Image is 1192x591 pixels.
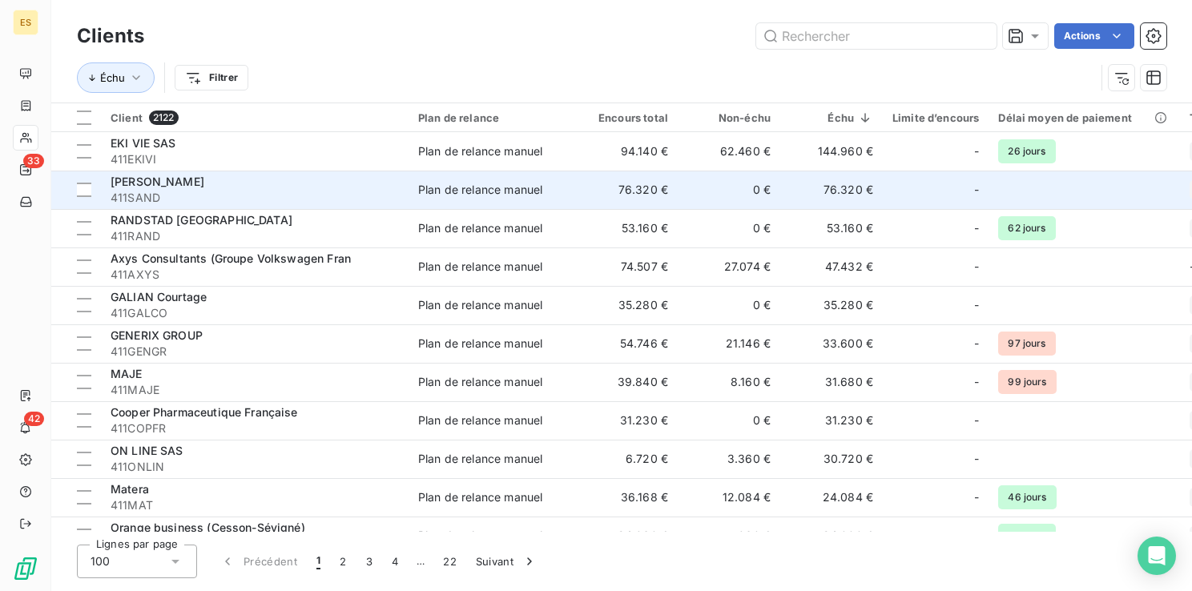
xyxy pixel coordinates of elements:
td: 27.074 € [678,247,780,286]
div: Plan de relance [418,111,566,124]
div: Plan de relance manuel [418,374,542,390]
span: 58 jours [998,524,1055,548]
span: EKI VIE SAS [111,136,176,150]
button: 22 [433,545,466,578]
span: - [974,297,979,313]
button: 4 [382,545,408,578]
span: Échu [100,71,125,84]
span: 411RAND [111,228,399,244]
td: 53.160 € [780,209,883,247]
span: - [974,143,979,159]
span: GENERIX GROUP [111,328,203,342]
span: 411COPFR [111,420,399,436]
span: 42 [24,412,44,426]
td: 47.432 € [780,247,883,286]
div: Plan de relance manuel [418,220,542,236]
h3: Clients [77,22,144,50]
div: Plan de relance manuel [418,489,542,505]
td: 144.960 € [780,132,883,171]
button: Filtrer [175,65,248,90]
span: - [974,489,979,505]
div: Open Intercom Messenger [1138,537,1176,575]
div: Échu [790,111,873,124]
td: 33.600 € [780,324,883,363]
span: ON LINE SAS [111,444,183,457]
span: 62 jours [998,216,1055,240]
td: 94.140 € [575,132,678,171]
div: Plan de relance manuel [418,412,542,428]
span: - [974,336,979,352]
div: Plan de relance manuel [418,297,542,313]
button: Actions [1054,23,1134,49]
span: [PERSON_NAME] [111,175,204,188]
div: Délai moyen de paiement [998,111,1170,124]
td: 31.680 € [780,363,883,401]
td: 8.160 € [678,363,780,401]
span: 1 [316,553,320,569]
td: 960 € [678,517,780,555]
div: Limite d’encours [892,111,979,124]
span: - [974,259,979,275]
td: 12.084 € [678,478,780,517]
div: Non-échu [687,111,771,124]
img: Logo LeanPay [13,556,38,581]
span: 411AXYS [111,267,399,283]
div: Plan de relance manuel [418,336,542,352]
span: - [974,412,979,428]
span: - [974,374,979,390]
td: 76.320 € [575,171,678,209]
div: ES [13,10,38,35]
td: 74.507 € [575,247,678,286]
td: 0 € [678,401,780,440]
span: - [974,182,979,198]
button: 2 [330,545,356,578]
span: Matera [111,482,149,496]
span: - [974,220,979,236]
td: 6.720 € [575,440,678,478]
button: Échu [77,62,155,93]
td: 53.160 € [575,209,678,247]
td: 36.168 € [575,478,678,517]
div: Plan de relance manuel [418,182,542,198]
span: 411SAND [111,190,399,206]
td: 35.280 € [575,286,678,324]
span: 411MAJE [111,382,399,398]
td: 76.320 € [780,171,883,209]
td: 31.230 € [575,401,678,440]
span: 411ONLIN [111,459,399,475]
div: Encours total [585,111,668,124]
div: Plan de relance manuel [418,143,542,159]
span: 97 jours [998,332,1055,356]
span: 100 [91,553,110,569]
span: 99 jours [998,370,1056,394]
span: 46 jours [998,485,1056,509]
button: Précédent [210,545,307,578]
span: 411EKIVI [111,151,399,167]
td: 24.960 € [575,517,678,555]
span: RANDSTAD [GEOGRAPHIC_DATA] [111,213,292,227]
span: 411GALCO [111,305,399,321]
span: … [408,549,433,574]
button: 3 [356,545,382,578]
span: - [974,451,979,467]
td: 0 € [678,286,780,324]
td: 21.146 € [678,324,780,363]
td: 31.230 € [780,401,883,440]
input: Rechercher [756,23,997,49]
td: 35.280 € [780,286,883,324]
div: Plan de relance manuel [418,528,542,544]
span: 26 jours [998,139,1055,163]
span: Cooper Pharmaceutique Française [111,405,298,419]
td: 39.840 € [575,363,678,401]
td: 30.720 € [780,440,883,478]
span: Orange business (Cesson-Sévigné) [111,521,305,534]
td: 0 € [678,171,780,209]
td: 62.460 € [678,132,780,171]
button: 1 [307,545,330,578]
span: 33 [23,154,44,168]
td: 3.360 € [678,440,780,478]
td: 54.746 € [575,324,678,363]
td: 24.084 € [780,478,883,517]
button: Suivant [466,545,547,578]
td: 0 € [678,209,780,247]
